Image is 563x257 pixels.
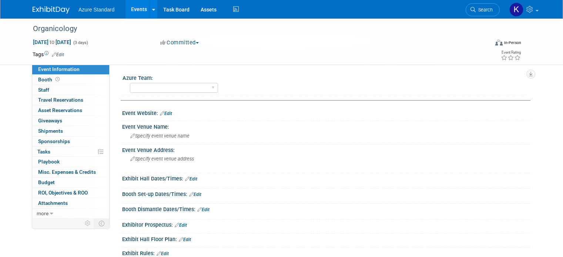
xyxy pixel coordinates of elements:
[509,3,523,17] img: Karlee Henderson
[38,107,82,113] span: Asset Reservations
[158,39,202,47] button: Committed
[81,219,94,228] td: Personalize Event Tab Strip
[122,219,530,229] div: Exhibitor Prospectus:
[37,149,50,155] span: Tasks
[122,145,530,154] div: Event Venue Address:
[38,97,83,103] span: Travel Reservations
[495,40,503,45] img: Format-Inperson.png
[122,173,530,183] div: Exhibit Hall Dates/Times:
[123,72,527,82] div: Azure Team:
[32,177,109,187] a: Budget
[33,51,64,58] td: Tags
[38,128,63,134] span: Shipments
[32,209,109,219] a: more
[38,200,68,206] span: Attachments
[130,156,194,162] span: Specify event venue address
[32,75,109,85] a: Booth
[32,157,109,167] a: Playbook
[501,51,521,54] div: Event Rating
[38,77,61,82] span: Booth
[30,22,480,35] div: Organicology
[38,179,55,185] span: Budget
[197,207,210,212] a: Edit
[122,234,530,243] div: Exhibit Hall Floor Plan:
[189,192,201,197] a: Edit
[122,121,530,131] div: Event Venue Name:
[179,237,191,242] a: Edit
[38,87,49,93] span: Staff
[32,167,109,177] a: Misc. Expenses & Credits
[32,64,109,74] a: Event Information
[48,39,56,45] span: to
[32,116,109,126] a: Giveaways
[37,210,48,216] span: more
[32,136,109,146] a: Sponsorships
[33,39,71,45] span: [DATE] [DATE]
[32,95,109,105] a: Travel Reservations
[94,219,110,228] td: Toggle Event Tabs
[175,223,187,228] a: Edit
[38,169,96,175] span: Misc. Expenses & Credits
[122,108,530,117] div: Event Website:
[122,204,530,213] div: Booth Dismantle Dates/Times:
[38,190,88,196] span: ROI, Objectives & ROO
[32,147,109,157] a: Tasks
[130,133,190,139] span: Specify event venue name
[32,85,109,95] a: Staff
[38,138,70,144] span: Sponsorships
[32,198,109,208] a: Attachments
[122,189,530,198] div: Booth Set-up Dates/Times:
[185,176,197,182] a: Edit
[157,251,169,256] a: Edit
[32,126,109,136] a: Shipments
[33,6,70,14] img: ExhibitDay
[504,40,521,45] div: In-Person
[449,38,521,50] div: Event Format
[476,7,493,13] span: Search
[466,3,500,16] a: Search
[38,66,80,72] span: Event Information
[78,7,114,13] span: Azure Standard
[54,77,61,82] span: Booth not reserved yet
[73,40,88,45] span: (3 days)
[160,111,172,116] a: Edit
[38,159,60,165] span: Playbook
[38,118,62,124] span: Giveaways
[32,105,109,115] a: Asset Reservations
[52,52,64,57] a: Edit
[32,188,109,198] a: ROI, Objectives & ROO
